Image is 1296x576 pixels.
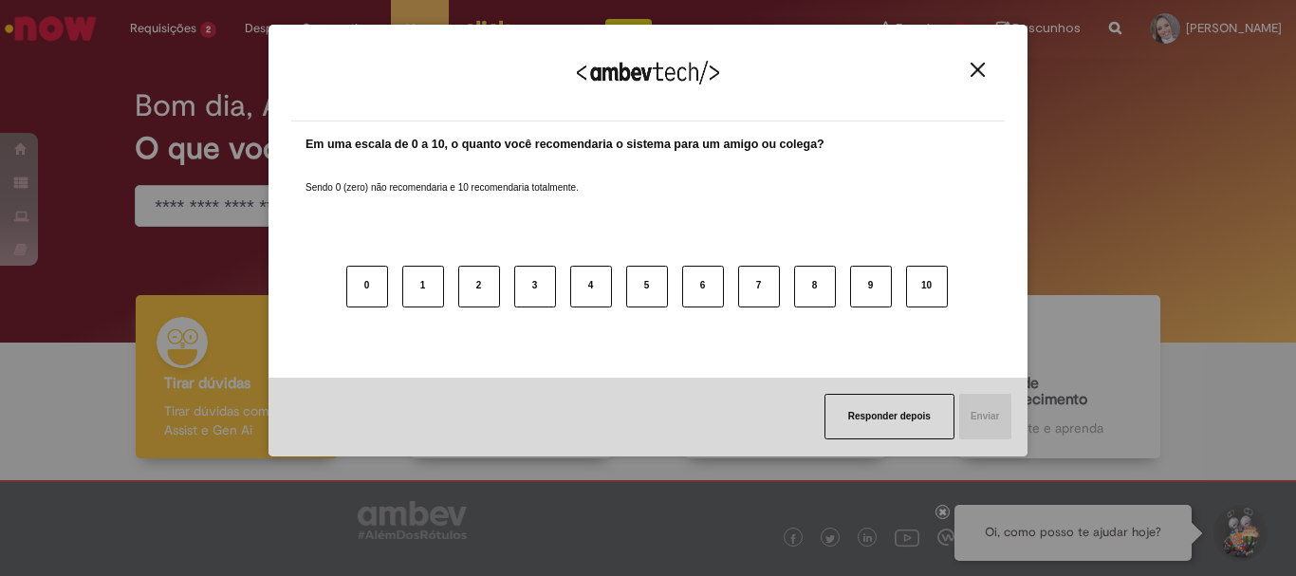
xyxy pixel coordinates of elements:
[626,266,668,307] button: 5
[346,266,388,307] button: 0
[570,266,612,307] button: 4
[738,266,780,307] button: 7
[458,266,500,307] button: 2
[682,266,724,307] button: 6
[305,158,579,195] label: Sendo 0 (zero) não recomendaria e 10 recomendaria totalmente.
[850,266,892,307] button: 9
[824,394,954,439] button: Responder depois
[965,62,991,78] button: Close
[402,266,444,307] button: 1
[906,266,948,307] button: 10
[971,63,985,77] img: Close
[577,61,719,84] img: Logo Ambevtech
[794,266,836,307] button: 8
[514,266,556,307] button: 3
[305,136,824,154] label: Em uma escala de 0 a 10, o quanto você recomendaria o sistema para um amigo ou colega?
